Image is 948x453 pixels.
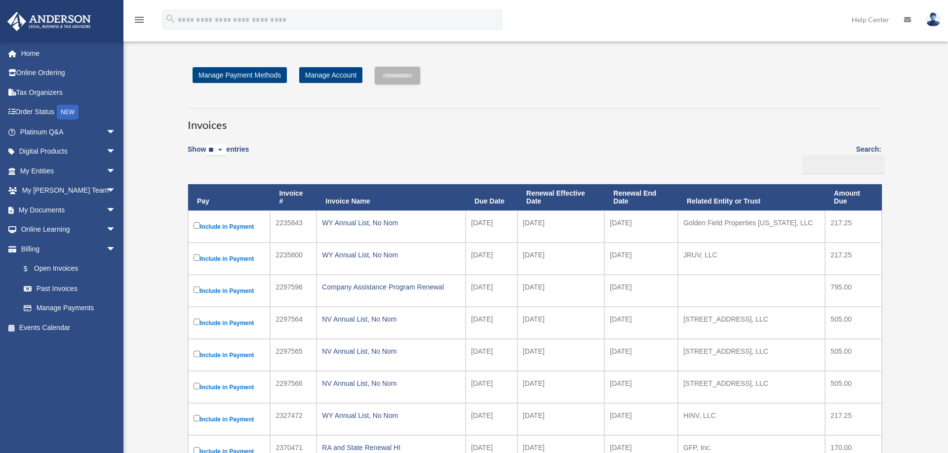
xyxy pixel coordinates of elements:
td: HINV, LLC [678,403,825,435]
a: Home [7,43,131,63]
div: NEW [57,105,79,120]
td: 217.25 [825,403,882,435]
td: [DATE] [517,403,604,435]
span: arrow_drop_down [106,220,126,240]
div: WY Annual List, No Nom [322,216,460,230]
a: Platinum Q&Aarrow_drop_down [7,122,131,142]
input: Include in Payment [194,319,200,325]
div: NV Annual List, No Nom [322,344,460,358]
label: Include in Payment [194,220,265,233]
th: Amount Due: activate to sort column ascending [825,184,882,211]
th: Pay: activate to sort column descending [188,184,270,211]
th: Related Entity or Trust: activate to sort column ascending [678,184,825,211]
input: Include in Payment [194,415,200,421]
td: [DATE] [466,210,517,243]
td: JRUV, LLC [678,243,825,275]
a: Manage Payment Methods [193,67,287,83]
td: 2235843 [270,210,316,243]
td: [DATE] [604,339,678,371]
span: arrow_drop_down [106,142,126,162]
label: Include in Payment [194,252,265,265]
a: Manage Payments [14,298,126,318]
td: [DATE] [466,339,517,371]
label: Include in Payment [194,413,265,425]
span: $ [29,263,34,275]
td: [DATE] [466,275,517,307]
td: [DATE] [517,371,604,403]
td: [STREET_ADDRESS], LLC [678,339,825,371]
select: Showentries [206,145,226,156]
input: Search: [802,155,885,174]
h3: Invoices [188,108,881,133]
a: Tax Organizers [7,82,131,102]
td: 505.00 [825,371,882,403]
td: 795.00 [825,275,882,307]
td: 2297596 [270,275,316,307]
a: Online Learningarrow_drop_down [7,220,131,240]
label: Show entries [188,143,249,166]
label: Include in Payment [194,349,265,361]
td: [DATE] [517,275,604,307]
label: Include in Payment [194,317,265,329]
i: search [165,13,176,24]
td: [DATE] [466,371,517,403]
div: NV Annual List, No Nom [322,312,460,326]
label: Include in Payment [194,285,265,297]
div: WY Annual List, No Nom [322,248,460,262]
img: Anderson Advisors Platinum Portal [4,12,94,31]
td: 505.00 [825,307,882,339]
td: [DATE] [517,243,604,275]
th: Due Date: activate to sort column ascending [466,184,517,211]
input: Include in Payment [194,254,200,261]
td: [DATE] [604,371,678,403]
span: arrow_drop_down [106,200,126,220]
a: My [PERSON_NAME] Teamarrow_drop_down [7,181,131,201]
th: Renewal Effective Date: activate to sort column ascending [517,184,604,211]
a: My Entitiesarrow_drop_down [7,161,131,181]
span: arrow_drop_down [106,122,126,142]
td: [STREET_ADDRESS], LLC [678,307,825,339]
a: Manage Account [299,67,362,83]
label: Include in Payment [194,381,265,393]
th: Renewal End Date: activate to sort column ascending [604,184,678,211]
td: [DATE] [517,307,604,339]
a: Billingarrow_drop_down [7,239,126,259]
label: Search: [799,143,881,174]
span: arrow_drop_down [106,161,126,181]
td: [DATE] [466,307,517,339]
a: Events Calendar [7,318,131,337]
span: arrow_drop_down [106,239,126,259]
th: Invoice #: activate to sort column ascending [270,184,316,211]
a: menu [133,17,145,26]
td: 2235800 [270,243,316,275]
td: [DATE] [604,243,678,275]
a: My Documentsarrow_drop_down [7,200,131,220]
td: 217.25 [825,243,882,275]
i: menu [133,14,145,26]
td: [DATE] [604,210,678,243]
a: Past Invoices [14,279,126,298]
img: User Pic [926,12,941,27]
div: WY Annual List, No Nom [322,409,460,422]
div: NV Annual List, No Nom [322,376,460,390]
td: 217.25 [825,210,882,243]
input: Include in Payment [194,351,200,357]
td: 2297565 [270,339,316,371]
td: [DATE] [604,307,678,339]
input: Include in Payment [194,383,200,389]
th: Invoice Name: activate to sort column ascending [316,184,466,211]
a: Online Ordering [7,63,131,83]
td: [DATE] [466,243,517,275]
td: 2327472 [270,403,316,435]
td: [DATE] [604,403,678,435]
td: [DATE] [517,210,604,243]
td: 2297564 [270,307,316,339]
td: [DATE] [466,403,517,435]
td: [DATE] [604,275,678,307]
td: 2297566 [270,371,316,403]
td: 505.00 [825,339,882,371]
input: Include in Payment [194,287,200,293]
span: arrow_drop_down [106,181,126,201]
td: [DATE] [517,339,604,371]
a: Digital Productsarrow_drop_down [7,142,131,162]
